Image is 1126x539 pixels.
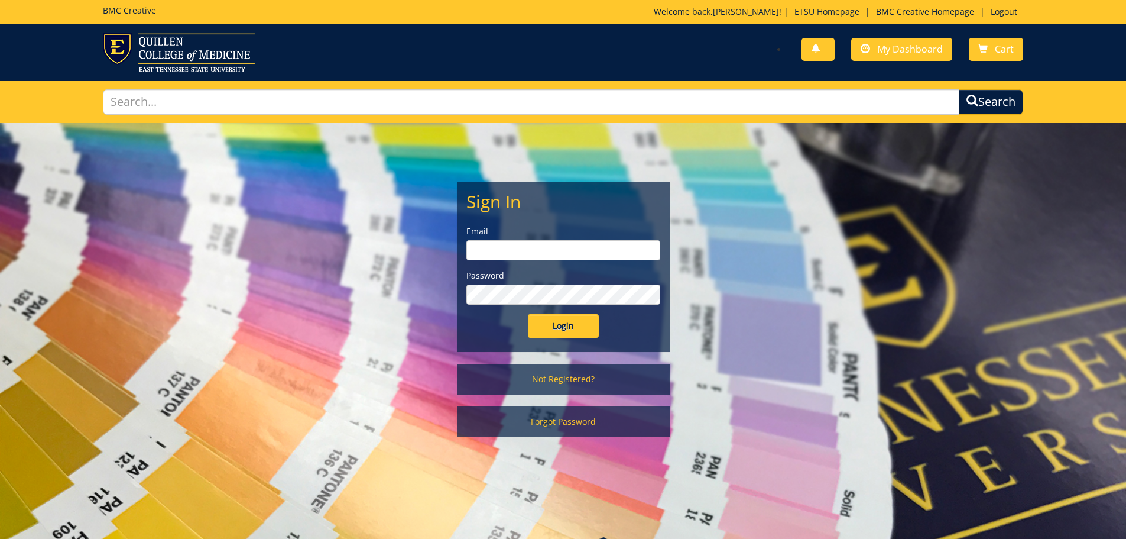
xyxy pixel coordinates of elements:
[995,43,1014,56] span: Cart
[466,192,660,211] h2: Sign In
[969,38,1023,61] a: Cart
[103,6,156,15] h5: BMC Creative
[713,6,779,17] a: [PERSON_NAME]
[654,6,1023,18] p: Welcome back, ! | | |
[985,6,1023,17] a: Logout
[103,33,255,72] img: ETSU logo
[103,89,960,115] input: Search...
[870,6,980,17] a: BMC Creative Homepage
[788,6,865,17] a: ETSU Homepage
[877,43,943,56] span: My Dashboard
[466,225,660,237] label: Email
[851,38,952,61] a: My Dashboard
[528,314,599,338] input: Login
[466,270,660,282] label: Password
[457,364,670,395] a: Not Registered?
[959,89,1023,115] button: Search
[457,406,670,437] a: Forgot Password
